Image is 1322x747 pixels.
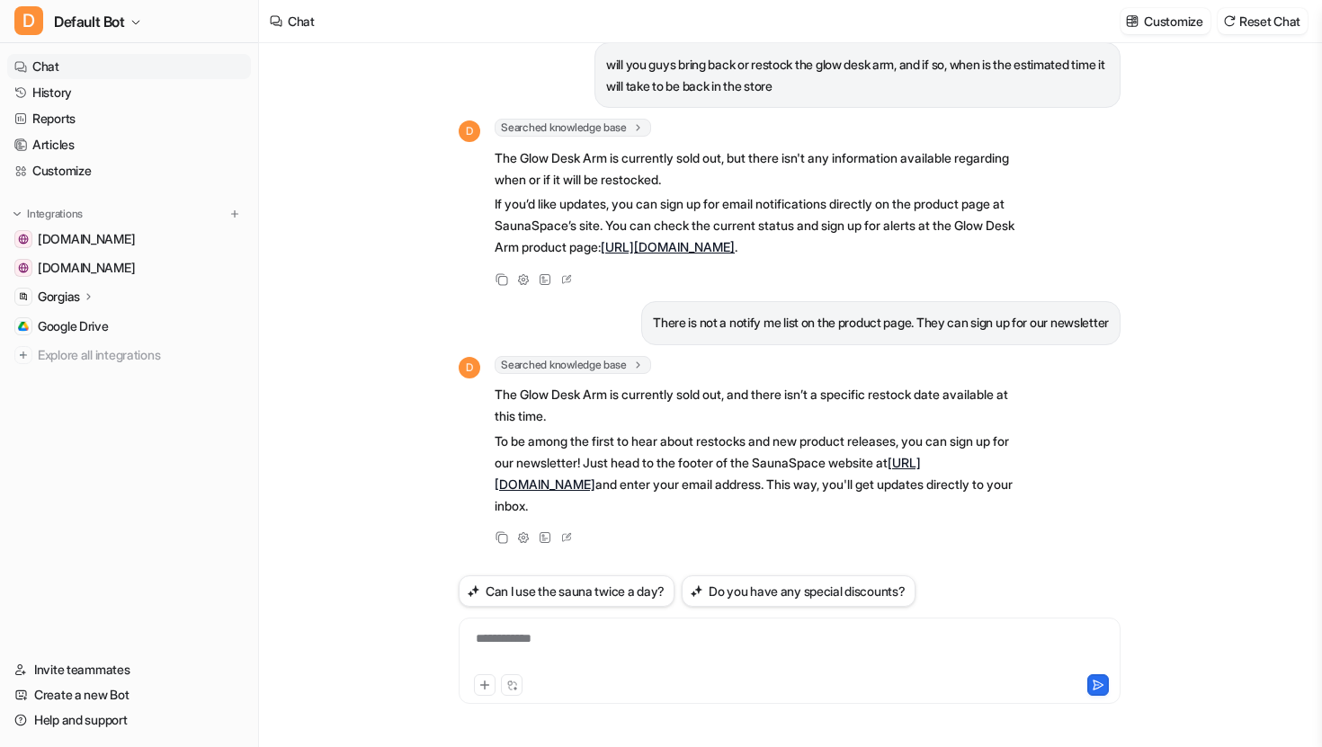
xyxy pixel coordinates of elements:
[38,341,244,369] span: Explore all integrations
[495,119,651,137] span: Searched knowledge base
[495,384,1021,427] p: The Glow Desk Arm is currently sold out, and there isn’t a specific restock date available at thi...
[7,132,251,157] a: Articles
[1218,8,1308,34] button: Reset Chat
[7,314,251,339] a: Google DriveGoogle Drive
[7,657,251,682] a: Invite teammates
[7,54,251,79] a: Chat
[14,6,43,35] span: D
[1144,12,1202,31] p: Customize
[606,54,1109,97] p: will you guys bring back or restock the glow desk arm, and if so, when is the estimated time it w...
[7,682,251,707] a: Create a new Bot
[38,230,135,248] span: [DOMAIN_NAME]
[14,346,32,364] img: explore all integrations
[495,147,1021,191] p: The Glow Desk Arm is currently sold out, but there isn't any information available regarding when...
[459,120,480,142] span: D
[495,431,1021,517] p: To be among the first to hear about restocks and new product releases, you can sign up for our ne...
[18,291,29,302] img: Gorgias
[1121,8,1210,34] button: Customize
[18,262,29,273] img: sauna.space
[228,208,241,220] img: menu_add.svg
[38,259,135,277] span: [DOMAIN_NAME]
[18,234,29,245] img: help.sauna.space
[38,288,80,306] p: Gorgias
[459,575,674,607] button: Can I use the sauna twice a day?
[7,158,251,183] a: Customize
[18,321,29,332] img: Google Drive
[7,106,251,131] a: Reports
[7,255,251,280] a: sauna.space[DOMAIN_NAME]
[495,193,1021,258] p: If you’d like updates, you can sign up for email notifications directly on the product page at Sa...
[495,356,651,374] span: Searched knowledge base
[495,455,921,492] a: [URL][DOMAIN_NAME]
[7,707,251,733] a: Help and support
[7,342,251,368] a: Explore all integrations
[11,208,23,220] img: expand menu
[1126,14,1139,28] img: customize
[682,575,915,607] button: Do you have any special discounts?
[7,205,88,223] button: Integrations
[1223,14,1236,28] img: reset
[601,239,735,254] a: [URL][DOMAIN_NAME]
[288,12,315,31] div: Chat
[653,312,1109,333] p: There is not a notify me list on the product page. They can sign up for our newsletter
[54,9,125,34] span: Default Bot
[27,207,83,221] p: Integrations
[459,357,480,378] span: D
[7,227,251,252] a: help.sauna.space[DOMAIN_NAME]
[7,80,251,105] a: History
[38,317,109,335] span: Google Drive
